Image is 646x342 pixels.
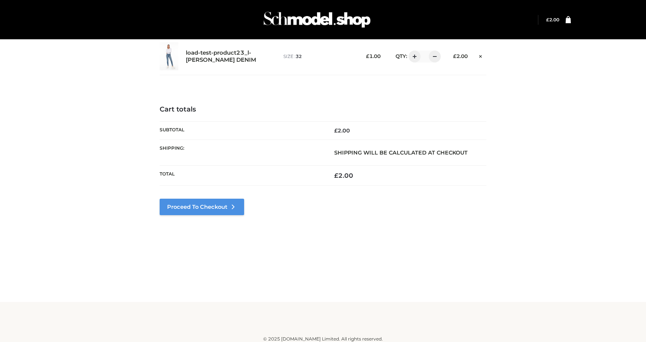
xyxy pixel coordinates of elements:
strong: Shipping will be calculated at checkout [334,149,468,156]
span: £ [546,17,549,22]
th: Total [160,166,323,186]
span: £ [334,172,338,179]
div: QTY: [388,51,438,62]
th: Subtotal [160,121,323,140]
bdi: 2.00 [546,17,559,22]
img: load-test-product23_l-PARKER SMITH DENIM - 32 [160,42,178,70]
h4: Cart totals [160,106,486,114]
img: Schmodel Admin 964 [261,5,373,34]
span: £ [453,53,456,59]
span: £ [366,53,369,59]
bdi: 2.00 [334,127,350,134]
a: Remove this item [475,51,486,60]
p: size : [283,53,351,60]
span: £ [334,127,338,134]
span: 32 [296,54,302,59]
th: Shipping: [160,140,323,165]
bdi: 2.00 [334,172,353,179]
a: Proceed to Checkout [160,199,244,215]
a: load-test-product23_l-[PERSON_NAME] DENIM [186,49,267,64]
a: £2.00 [546,17,559,22]
bdi: 2.00 [453,53,468,59]
bdi: 1.00 [366,53,381,59]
